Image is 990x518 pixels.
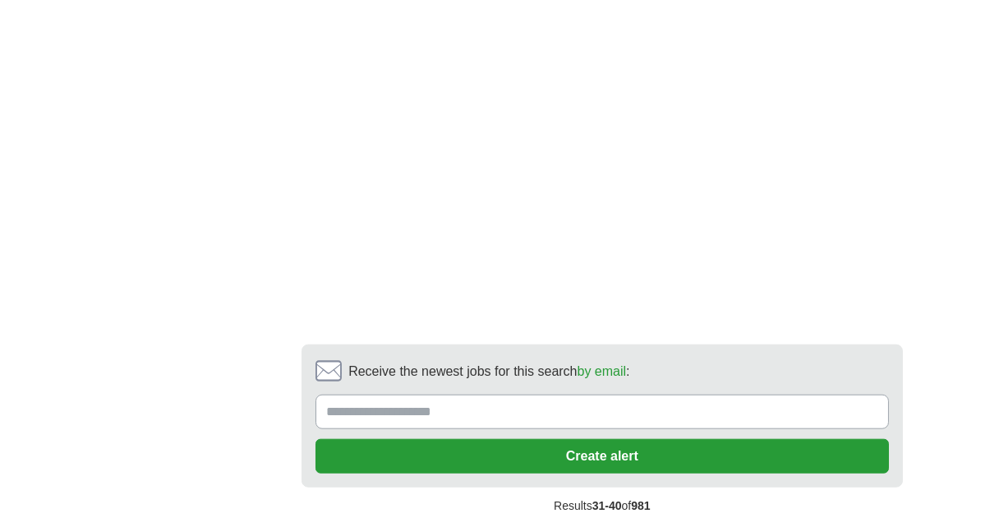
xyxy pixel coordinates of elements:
[631,499,650,512] span: 981
[592,499,622,512] span: 31-40
[348,362,629,382] span: Receive the newest jobs for this search :
[578,364,627,378] a: by email
[315,439,888,474] button: Create alert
